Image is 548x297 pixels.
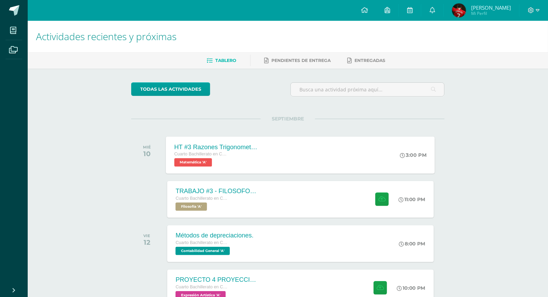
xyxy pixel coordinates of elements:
[471,4,511,11] span: [PERSON_NAME]
[143,233,150,238] div: VIE
[176,188,259,195] div: TRABAJO #3 - FILOSOFOS [DEMOGRAPHIC_DATA]
[176,247,230,255] span: Contabilidad General 'A'
[355,58,386,63] span: Entregadas
[174,143,258,151] div: HT #3 Razones Trigonometricas
[207,55,236,66] a: Tablero
[174,152,227,156] span: Cuarto Bachillerato en CCLL con Orientación en Computación
[399,241,425,247] div: 8:00 PM
[216,58,236,63] span: Tablero
[291,83,444,96] input: Busca una actividad próxima aquí...
[348,55,386,66] a: Entregadas
[176,232,253,239] div: Métodos de depreciaciones.
[452,3,466,17] img: b892afe4a0e7fb358142c0e1ede79069.png
[397,285,425,291] div: 10:00 PM
[143,238,150,246] div: 12
[174,158,212,166] span: Matemática 'A'
[471,10,511,16] span: Mi Perfil
[176,196,227,201] span: Cuarto Bachillerato en CCLL con Orientación en Computación
[143,150,151,158] div: 10
[176,276,259,283] div: PROYECTO 4 PROYECCION 2
[143,145,151,150] div: MIÉ
[176,285,227,289] span: Cuarto Bachillerato en CCLL con Orientación en Computación
[131,82,210,96] a: todas las Actividades
[264,55,331,66] a: Pendientes de entrega
[261,116,315,122] span: SEPTIEMBRE
[176,240,227,245] span: Cuarto Bachillerato en CCLL con Orientación en Computación
[400,152,427,158] div: 3:00 PM
[398,196,425,202] div: 11:00 PM
[36,30,177,43] span: Actividades recientes y próximas
[176,202,207,211] span: Filosofía 'A'
[272,58,331,63] span: Pendientes de entrega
